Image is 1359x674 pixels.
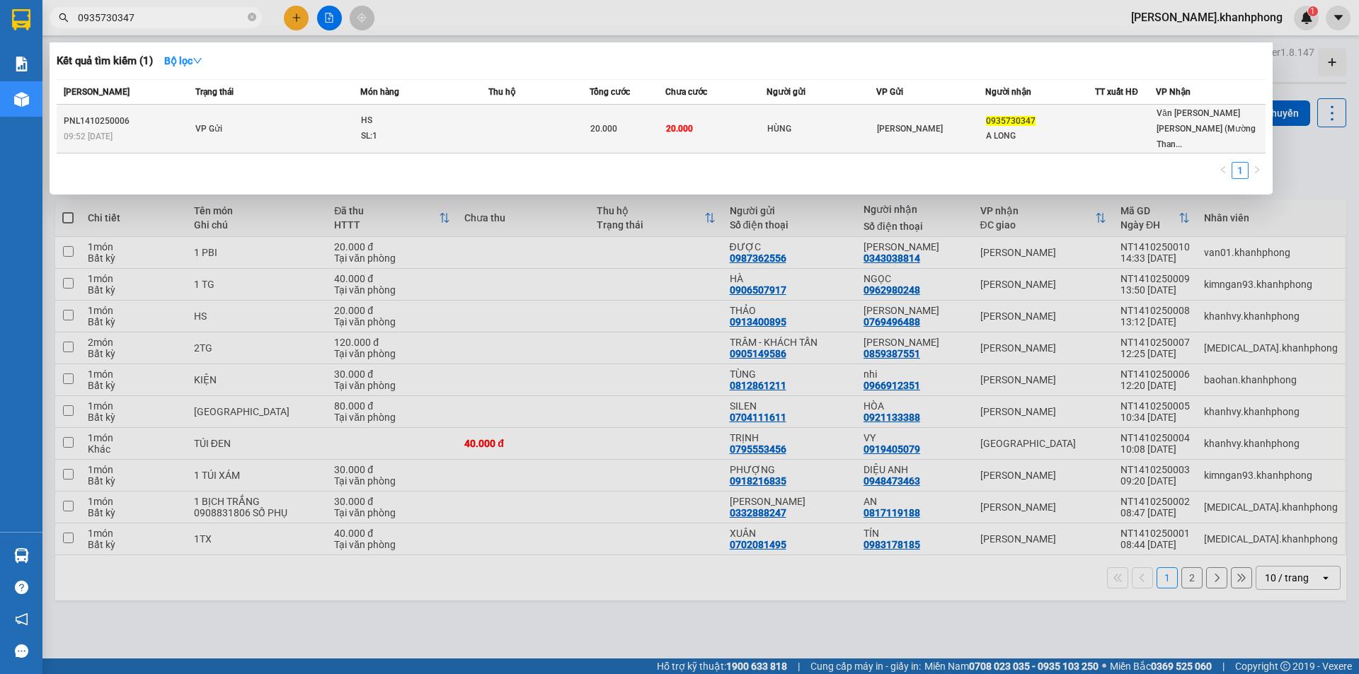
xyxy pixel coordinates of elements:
[59,13,69,23] span: search
[1215,162,1232,179] li: Previous Page
[1219,165,1227,174] span: left
[361,113,467,129] div: HS
[14,548,29,563] img: warehouse-icon
[985,87,1031,97] span: Người nhận
[12,9,30,30] img: logo-vxr
[14,57,29,71] img: solution-icon
[1232,162,1249,179] li: 1
[1215,162,1232,179] button: left
[877,124,943,134] span: [PERSON_NAME]
[1249,162,1266,179] li: Next Page
[15,612,28,626] span: notification
[64,87,130,97] span: [PERSON_NAME]
[767,122,876,136] div: HÙNG
[986,129,1094,144] div: A LONG
[1232,163,1248,178] a: 1
[78,10,245,25] input: Tìm tên, số ĐT hoặc mã đơn
[1157,108,1256,149] span: Văn [PERSON_NAME] [PERSON_NAME] (Mường Than...
[153,50,214,72] button: Bộ lọcdown
[876,87,903,97] span: VP Gửi
[64,114,191,129] div: PNL1410250006
[15,581,28,594] span: question-circle
[14,92,29,107] img: warehouse-icon
[767,87,805,97] span: Người gửi
[164,55,202,66] strong: Bộ lọc
[665,87,707,97] span: Chưa cước
[590,124,617,134] span: 20.000
[248,11,256,25] span: close-circle
[1156,87,1191,97] span: VP Nhận
[195,87,234,97] span: Trạng thái
[361,129,467,144] div: SL: 1
[1253,165,1261,174] span: right
[248,13,256,21] span: close-circle
[57,54,153,69] h3: Kết quả tìm kiếm ( 1 )
[986,116,1036,126] span: 0935730347
[64,132,113,141] span: 09:52 [DATE]
[1249,162,1266,179] button: right
[590,87,630,97] span: Tổng cước
[666,124,693,134] span: 20.000
[193,56,202,66] span: down
[360,87,399,97] span: Món hàng
[1095,87,1138,97] span: TT xuất HĐ
[15,644,28,658] span: message
[195,124,222,134] span: VP Gửi
[488,87,515,97] span: Thu hộ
